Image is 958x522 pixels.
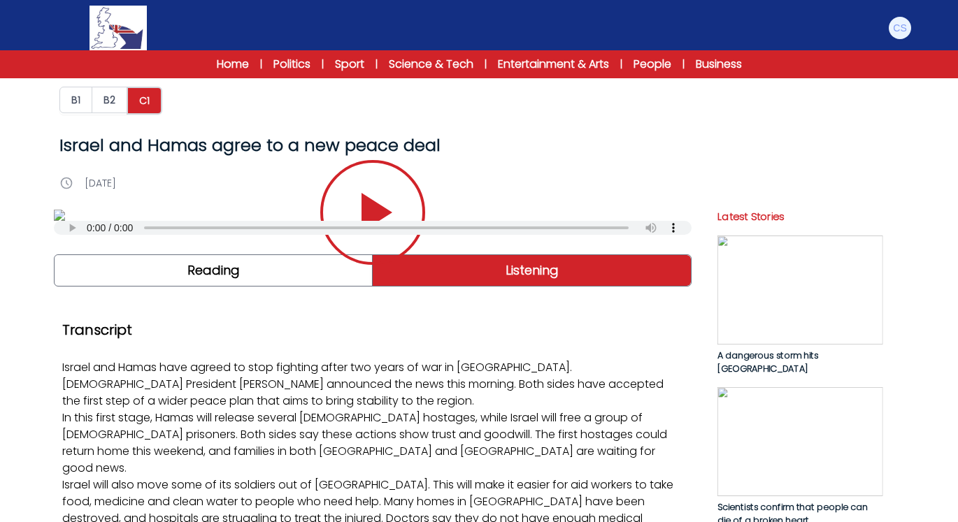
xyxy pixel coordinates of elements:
h1: Israel and Hamas agree to a new peace deal [59,134,686,157]
span: | [376,57,378,71]
span: | [620,57,622,71]
a: A dangerous storm hits [GEOGRAPHIC_DATA] [717,235,883,376]
a: Entertainment & Arts [498,56,609,73]
a: Business [696,56,742,73]
a: Politics [273,56,310,73]
span: | [485,57,487,71]
img: 1Ay3EjyIyvlS7t8WTcUQznMKQwCaY4FSAq3Xsl3L.jpg [54,210,692,221]
button: B2 [92,87,127,113]
a: People [634,56,671,73]
a: Logo [45,6,191,50]
button: Play/Pause [320,160,425,265]
img: Logo [90,6,147,50]
p: Latest Stories [717,209,883,224]
span: A dangerous storm hits [GEOGRAPHIC_DATA] [717,349,819,376]
img: xc9LMZcCEKhlucHztNILqo8JPyKHAHhYG1JGjFFa.jpg [717,235,883,345]
img: wPAk7bgB2aS66HZ3n58pnbPp8TsAFDQBofH7u3Mf.jpg [717,387,883,496]
a: Science & Tech [389,56,473,73]
a: Home [217,56,249,73]
a: B2 [92,87,127,115]
h2: Transcript [62,320,683,340]
img: Carmen Schipani [889,17,911,39]
span: | [322,57,324,71]
audio: Your browser does not support the audio element. [54,221,692,235]
span: | [682,57,685,71]
button: C1 [127,87,162,115]
p: [DATE] [85,176,116,190]
span: | [260,57,262,71]
a: B1 [59,87,92,115]
a: Sport [335,56,364,73]
a: Reading [55,255,373,286]
button: B1 [59,87,92,113]
a: Listening [373,255,691,286]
